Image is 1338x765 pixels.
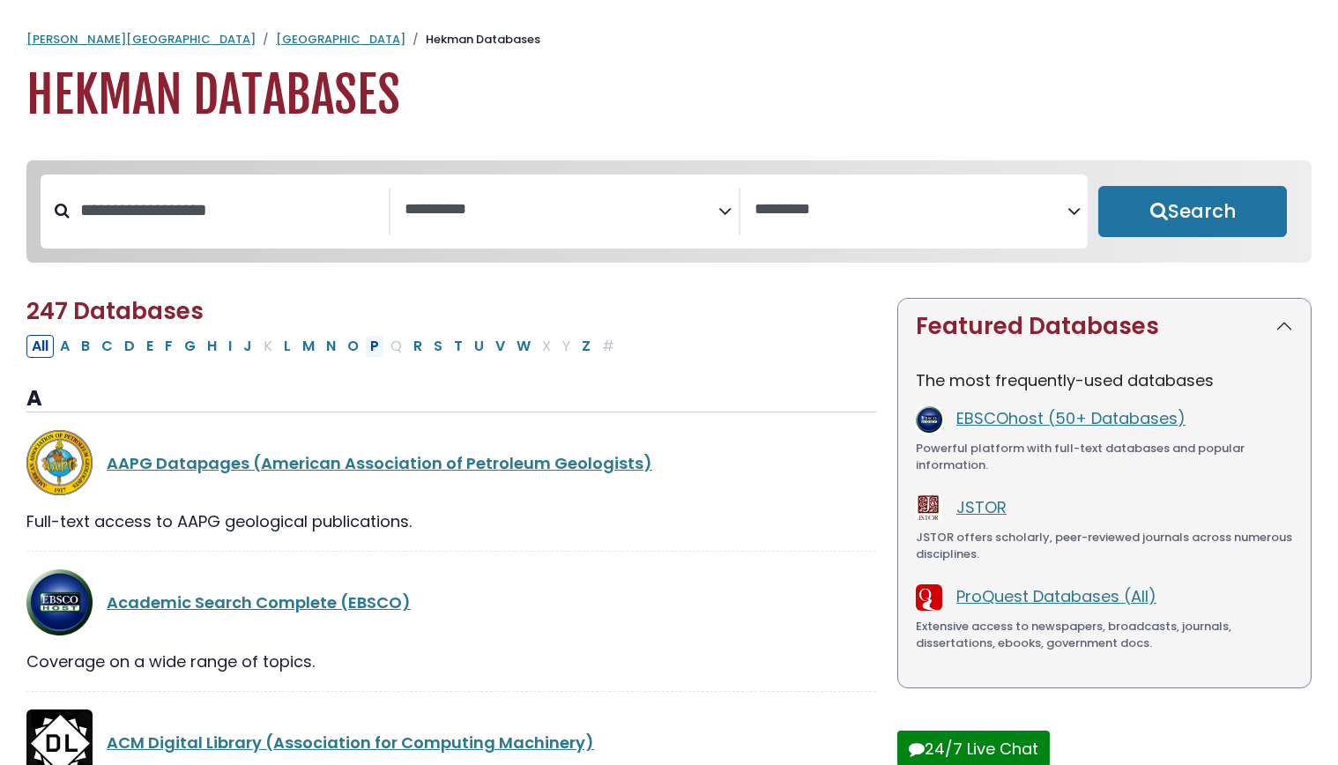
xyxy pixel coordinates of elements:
div: Alpha-list to filter by first letter of database name [26,334,621,356]
button: Filter Results J [238,335,257,358]
button: Filter Results T [449,335,468,358]
button: Filter Results I [223,335,237,358]
div: Coverage on a wide range of topics. [26,650,876,673]
button: Filter Results L [279,335,296,358]
a: Academic Search Complete (EBSCO) [107,591,411,613]
nav: Search filters [26,160,1312,263]
a: ProQuest Databases (All) [956,585,1156,607]
button: Filter Results A [55,335,75,358]
button: Filter Results W [511,335,536,358]
button: Filter Results P [365,335,384,358]
button: Filter Results H [202,335,222,358]
a: [PERSON_NAME][GEOGRAPHIC_DATA] [26,31,256,48]
h3: A [26,386,876,412]
input: Search database by title or keyword [70,196,389,225]
button: Filter Results E [141,335,159,358]
button: Featured Databases [898,299,1311,354]
button: Filter Results F [160,335,178,358]
button: Filter Results C [96,335,118,358]
span: 247 Databases [26,295,204,327]
textarea: Search [405,201,718,219]
a: [GEOGRAPHIC_DATA] [276,31,405,48]
button: Filter Results B [76,335,95,358]
p: The most frequently-used databases [916,368,1293,392]
li: Hekman Databases [405,31,540,48]
a: JSTOR [956,496,1007,518]
button: Filter Results O [342,335,364,358]
div: Full-text access to AAPG geological publications. [26,509,876,533]
textarea: Search [754,201,1068,219]
button: Filter Results S [428,335,448,358]
div: Extensive access to newspapers, broadcasts, journals, dissertations, ebooks, government docs. [916,618,1293,652]
a: ACM Digital Library (Association for Computing Machinery) [107,732,594,754]
a: EBSCOhost (50+ Databases) [956,407,1186,429]
div: Powerful platform with full-text databases and popular information. [916,440,1293,474]
button: Submit for Search Results [1098,186,1287,237]
button: All [26,335,54,358]
button: Filter Results M [297,335,320,358]
button: Filter Results N [321,335,341,358]
a: AAPG Datapages (American Association of Petroleum Geologists) [107,452,652,474]
button: Filter Results Z [576,335,596,358]
button: Filter Results R [408,335,427,358]
nav: breadcrumb [26,31,1312,48]
div: JSTOR offers scholarly, peer-reviewed journals across numerous disciplines. [916,529,1293,563]
button: Filter Results D [119,335,140,358]
button: Filter Results G [179,335,201,358]
button: Filter Results V [490,335,510,358]
h1: Hekman Databases [26,66,1312,125]
button: Filter Results U [469,335,489,358]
